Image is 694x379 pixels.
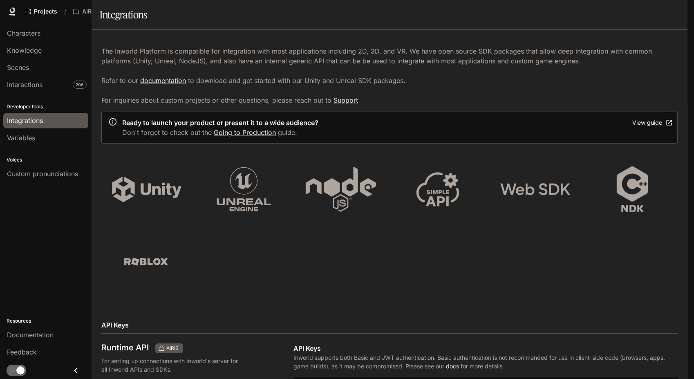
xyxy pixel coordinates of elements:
[101,320,678,330] h2: API Keys
[155,343,183,353] div: These keys will apply to your current workspace only
[21,3,61,20] a: Go to projects
[163,345,182,352] span: AIRIS
[101,46,678,105] p: The Inworld Platform is compatible for integration with most applications including 2D, 3D, and V...
[334,96,358,104] a: Support
[122,118,318,128] p: Ready to launch your product or present it to a wide audience?
[34,8,57,15] span: Projects
[293,343,678,353] p: API Keys
[446,363,459,370] a: docs
[122,128,318,137] p: Don't forget to check out the guide.
[101,343,149,352] h3: Runtime API
[100,7,147,23] h1: Integrations
[630,116,674,130] a: View guide
[61,7,69,16] div: /
[293,353,678,370] p: Inworld supports both Basic and JWT authentication. Basic authentication is not recommended for u...
[101,357,241,374] p: For setting up connections with Inworld's server for all Inworld APIs and SDKs.
[140,76,186,85] a: documentation
[69,3,110,20] button: All workspaces
[214,128,276,137] a: Going to Production
[82,8,97,15] p: AIRIS
[632,118,662,128] div: View guide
